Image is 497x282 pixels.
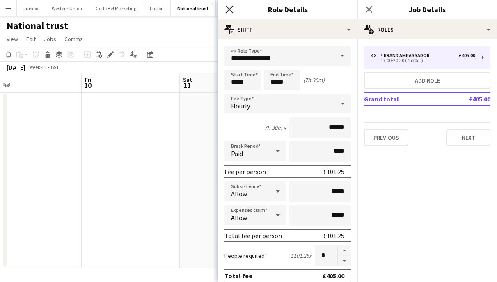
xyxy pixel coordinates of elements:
[61,34,86,44] a: Comms
[224,232,282,240] div: Total fee per person
[459,53,475,58] div: £405.00
[338,256,351,266] button: Decrease
[364,92,442,105] td: Grand total
[364,129,408,146] button: Previous
[26,35,36,43] span: Edit
[7,20,68,32] h1: National trust
[218,4,357,15] h3: Role Details
[371,58,475,62] div: 13:00-20:30 (7h30m)
[291,252,311,259] div: £101.25 x
[51,64,59,70] div: BST
[357,20,497,39] div: Roles
[183,76,192,83] span: Sat
[224,272,252,280] div: Total fee
[380,53,433,58] div: Brand Ambassador
[182,80,192,90] span: 11
[84,80,92,90] span: 10
[224,167,266,176] div: Fee per person
[357,4,497,15] h3: Job Details
[85,76,92,83] span: Fri
[323,167,344,176] div: £101.25
[231,102,250,110] span: Hourly
[143,0,171,16] button: Fusion
[17,0,45,16] button: Jumbo
[442,92,490,105] td: £405.00
[446,129,490,146] button: Next
[44,35,56,43] span: Jobs
[323,272,344,280] div: £405.00
[231,190,247,198] span: Allow
[303,76,325,84] div: (7h 30m)
[3,34,21,44] a: View
[27,64,48,70] span: Week 41
[41,34,60,44] a: Jobs
[7,35,18,43] span: View
[231,213,247,222] span: Allow
[338,245,351,256] button: Increase
[89,0,143,16] button: GottaBe! Marketing
[323,232,344,240] div: £101.25
[218,20,357,39] div: Shift
[23,34,39,44] a: Edit
[364,72,490,89] button: Add role
[231,149,243,158] span: Paid
[224,252,267,259] label: People required
[64,35,83,43] span: Comms
[7,63,25,71] div: [DATE]
[264,124,286,131] div: 7h 30m x
[45,0,89,16] button: Western Union
[171,0,216,16] button: National trust
[371,53,380,58] div: 4 x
